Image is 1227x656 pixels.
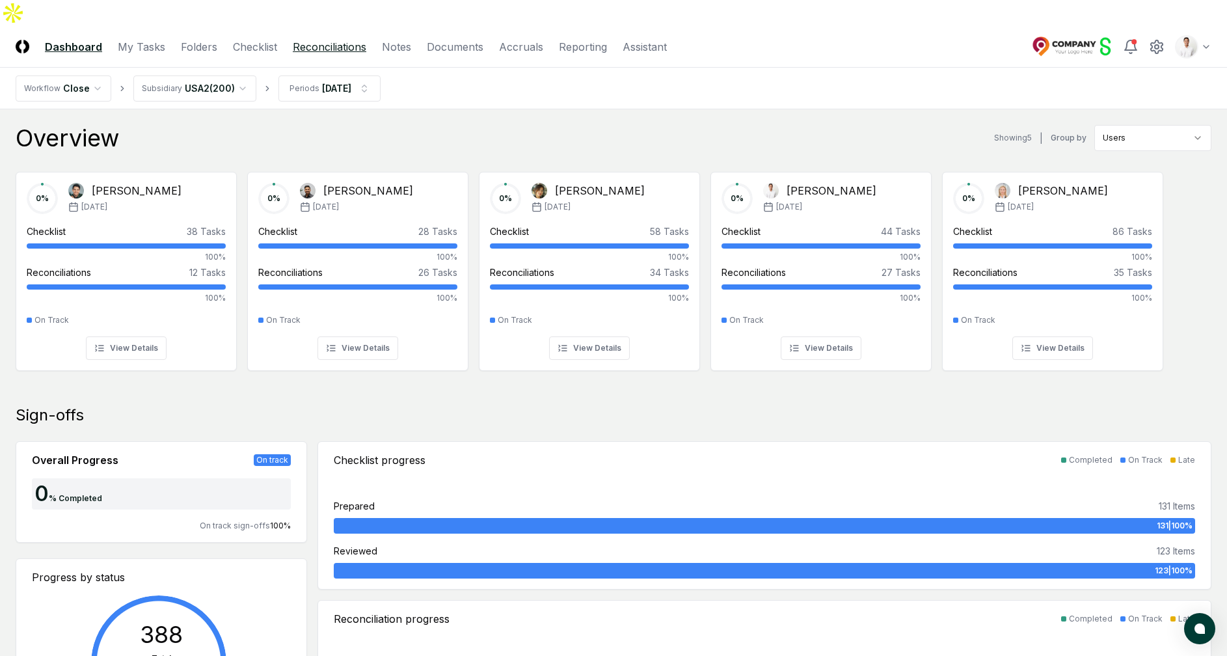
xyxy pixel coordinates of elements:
img: Shelby Cooper [995,183,1010,198]
div: 86 Tasks [1112,225,1152,238]
div: Subsidiary [142,83,182,94]
div: 123 Items [1157,544,1195,558]
div: Late [1178,613,1195,625]
img: Sage Intacct Demo logo [1032,36,1112,57]
a: 0%Arthur Cook[PERSON_NAME][DATE]Checklist38 Tasks100%Reconciliations12 Tasks100%On TrackView Details [16,161,237,371]
div: [PERSON_NAME] [555,183,645,198]
div: Completed [1069,454,1112,466]
a: Folders [181,39,217,55]
div: 34 Tasks [650,266,689,279]
img: Fausto Lucero [300,183,316,198]
div: 100% [258,292,457,304]
div: On Track [1128,613,1163,625]
button: View Details [317,336,398,360]
div: On Track [729,314,764,326]
span: 131 | 100 % [1157,520,1193,532]
div: [PERSON_NAME] [323,183,413,198]
button: Periods[DATE] [278,75,381,102]
div: 100% [27,292,226,304]
div: 28 Tasks [418,225,457,238]
div: Checklist [27,225,66,238]
div: On Track [266,314,301,326]
button: View Details [781,336,861,360]
div: Reconciliations [721,266,786,279]
div: Checklist [490,225,529,238]
div: On Track [498,314,532,326]
button: atlas-launcher [1184,613,1215,644]
a: Dashboard [45,39,102,55]
div: Checklist [721,225,761,238]
div: [DATE] [322,81,351,95]
a: Accruals [499,39,543,55]
div: 100% [27,251,226,263]
a: 0%Jonas Reyes[PERSON_NAME][DATE]Checklist44 Tasks100%Reconciliations27 Tasks100%On TrackView Details [710,161,932,371]
span: [DATE] [81,201,107,213]
a: Checklist [233,39,277,55]
div: On track [254,454,291,466]
div: Checklist progress [334,452,425,468]
div: Sign-offs [16,405,1211,426]
div: Prepared [334,499,375,513]
div: [PERSON_NAME] [787,183,876,198]
div: 100% [721,292,921,304]
div: 27 Tasks [882,266,921,279]
a: Assistant [623,39,667,55]
a: Reporting [559,39,607,55]
div: On Track [1128,454,1163,466]
div: 58 Tasks [650,225,689,238]
div: Workflow [24,83,61,94]
button: View Details [1012,336,1093,360]
div: Checklist [953,225,992,238]
a: Notes [382,39,411,55]
a: Documents [427,39,483,55]
div: Checklist [258,225,297,238]
a: Reconciliations [293,39,366,55]
span: 123 | 100 % [1155,565,1193,577]
div: | [1040,131,1043,145]
label: Group by [1051,134,1086,142]
div: Reconciliations [27,266,91,279]
div: 38 Tasks [187,225,226,238]
a: 0%Shelby Cooper[PERSON_NAME][DATE]Checklist86 Tasks100%Reconciliations35 Tasks100%On TrackView De... [942,161,1163,371]
div: [PERSON_NAME] [92,183,182,198]
div: Late [1178,454,1195,466]
nav: breadcrumb [16,75,381,102]
span: On track sign-offs [200,521,270,530]
div: Reconciliations [490,266,554,279]
div: Completed [1069,613,1112,625]
a: 0%Jane Liu[PERSON_NAME][DATE]Checklist58 Tasks100%Reconciliations34 Tasks100%On TrackView Details [479,161,700,371]
div: 12 Tasks [189,266,226,279]
div: Reviewed [334,544,377,558]
img: Logo [16,40,29,53]
span: [DATE] [545,201,571,213]
div: Overview [16,125,119,151]
button: View Details [549,336,630,360]
div: Reconciliation progress [334,611,450,627]
div: 100% [953,292,1152,304]
div: On Track [961,314,995,326]
img: Jonas Reyes [763,183,779,198]
img: d09822cc-9b6d-4858-8d66-9570c114c672_b0bc35f1-fa8e-4ccc-bc23-b02c2d8c2b72.png [1176,36,1197,57]
span: [DATE] [313,201,339,213]
span: [DATE] [1008,201,1034,213]
div: 100% [721,251,921,263]
div: Overall Progress [32,452,118,468]
span: 100 % [270,521,291,530]
div: Periods [290,83,319,94]
div: 44 Tasks [881,225,921,238]
div: Reconciliations [953,266,1018,279]
a: Checklist progressCompletedOn TrackLatePrepared131 Items131|100%Reviewed123 Items123|100% [317,441,1212,590]
div: 26 Tasks [418,266,457,279]
span: [DATE] [776,201,802,213]
a: My Tasks [118,39,165,55]
div: 100% [953,251,1152,263]
img: Arthur Cook [68,183,84,198]
img: Jane Liu [532,183,547,198]
div: % Completed [49,493,102,504]
div: 100% [490,251,689,263]
div: [PERSON_NAME] [1018,183,1108,198]
div: 100% [490,292,689,304]
div: Reconciliations [258,266,323,279]
a: 0%Fausto Lucero[PERSON_NAME][DATE]Checklist28 Tasks100%Reconciliations26 Tasks100%On TrackView De... [247,161,468,371]
div: 35 Tasks [1114,266,1152,279]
